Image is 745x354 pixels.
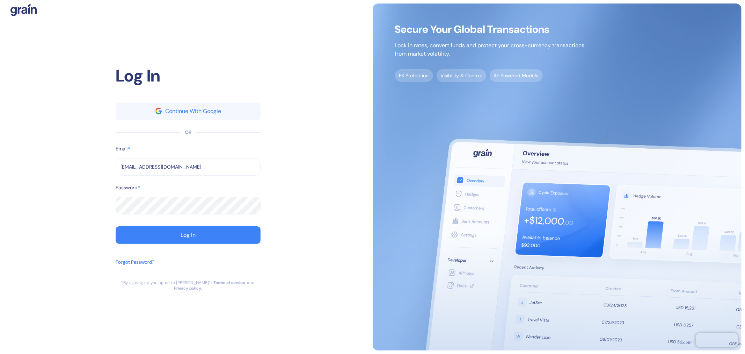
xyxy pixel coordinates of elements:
img: google [155,108,162,114]
button: Forgot Password? [116,255,154,280]
label: Email [116,145,127,153]
div: Continue With Google [165,108,221,114]
div: Log In [181,232,196,238]
img: logo [10,3,37,16]
a: Terms of service [213,280,245,285]
span: AI-Powered Models [490,69,543,82]
button: googleContinue With Google [116,102,261,120]
a: Privacy policy. [174,285,202,291]
button: Log In [116,226,261,244]
span: Visibility & Control [437,69,486,82]
span: FX Protection [395,69,433,82]
iframe: Chatra live chat [696,333,738,347]
div: and [247,280,255,285]
div: OR [185,129,191,136]
p: Lock in rates, convert funds and protect your cross-currency transactions from market volatility. [395,41,585,58]
label: Password [116,184,138,191]
div: *By signing up you agree to [PERSON_NAME]’s [121,280,212,285]
span: Secure Your Global Transactions [395,26,585,33]
input: example@email.com [116,158,261,176]
div: Forgot Password? [116,259,154,266]
div: Log In [116,63,261,88]
img: signup-main-image [373,3,742,351]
